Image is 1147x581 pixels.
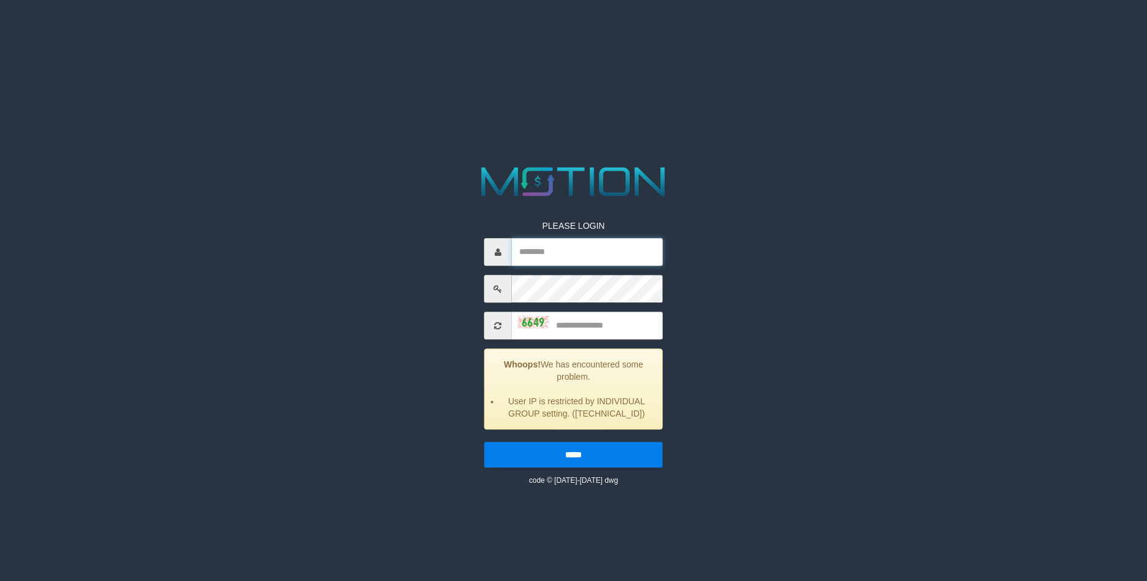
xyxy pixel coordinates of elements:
[529,477,618,485] small: code © [DATE]-[DATE] dwg
[500,396,653,420] li: User IP is restricted by INDIVIDUAL GROUP setting. ([TECHNICAL_ID])
[504,360,541,370] strong: Whoops!
[473,162,674,201] img: MOTION_logo.png
[484,220,663,233] p: PLEASE LOGIN
[518,316,549,328] img: captcha
[484,349,663,430] div: We has encountered some problem.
